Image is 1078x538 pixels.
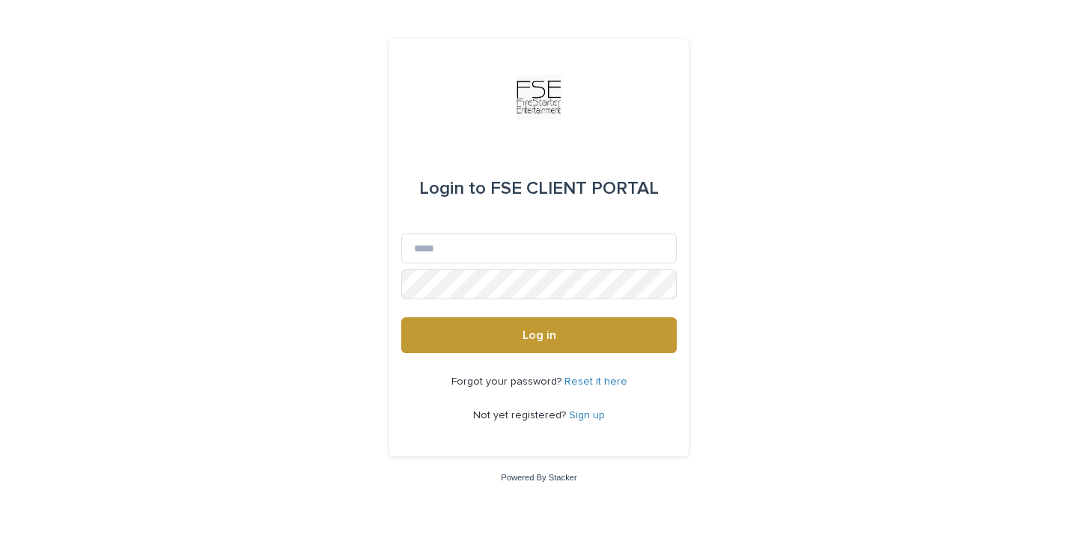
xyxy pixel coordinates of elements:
[564,376,627,387] a: Reset it here
[569,410,605,421] a: Sign up
[451,376,564,387] span: Forgot your password?
[473,410,569,421] span: Not yet registered?
[501,473,576,482] a: Powered By Stacker
[401,317,677,353] button: Log in
[523,329,556,341] span: Log in
[419,168,659,210] div: FSE CLIENT PORTAL
[419,180,486,198] span: Login to
[517,75,561,120] img: Km9EesSdRbS9ajqhBzyo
